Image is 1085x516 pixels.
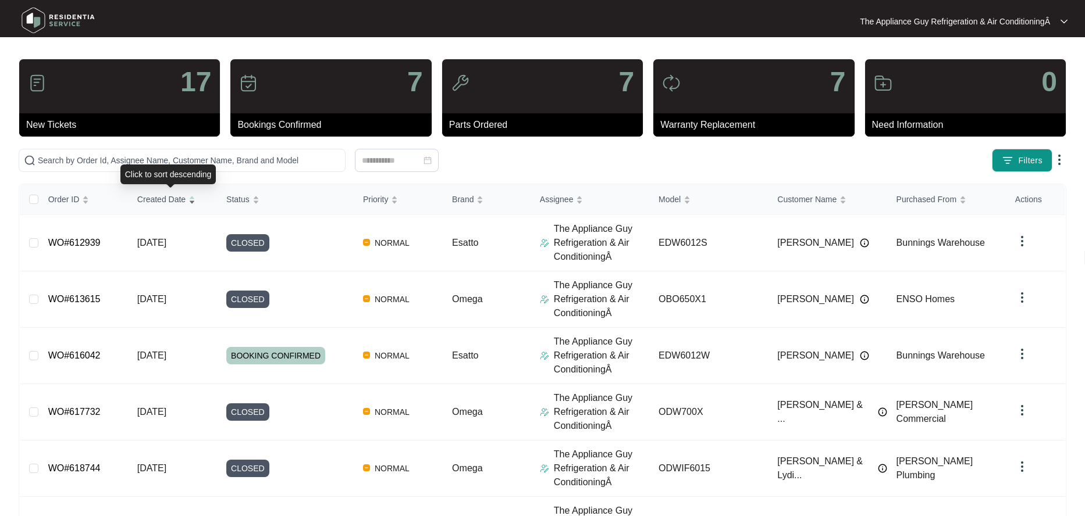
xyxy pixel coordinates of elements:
[872,118,1066,132] p: Need Information
[662,74,681,92] img: icon
[363,352,370,359] img: Vercel Logo
[363,193,389,206] span: Priority
[1006,184,1065,215] th: Actions
[878,407,887,417] img: Info icon
[239,74,258,92] img: icon
[540,238,549,248] img: Assigner Icon
[878,464,887,473] img: Info icon
[860,16,1050,27] p: The Appliance Guy Refrigeration & Air ConditioningÂ
[137,350,166,360] span: [DATE]
[649,440,768,497] td: ODWIF6015
[48,407,101,417] a: WO#617732
[180,68,211,96] p: 17
[1015,403,1029,417] img: dropdown arrow
[554,447,649,489] p: The Appliance Guy Refrigeration & Air ConditioningÂ
[370,236,414,250] span: NORMAL
[17,3,99,38] img: residentia service logo
[38,154,340,167] input: Search by Order Id, Assignee Name, Customer Name, Brand and Model
[24,155,35,166] img: search-icon
[370,405,414,419] span: NORMAL
[363,295,370,302] img: Vercel Logo
[540,464,549,473] img: Assigner Icon
[897,400,973,424] span: [PERSON_NAME] Commercial
[897,294,955,304] span: ENSO Homes
[531,184,649,215] th: Assignee
[48,463,101,473] a: WO#618744
[1002,155,1013,166] img: filter icon
[48,294,101,304] a: WO#613615
[554,391,649,433] p: The Appliance Guy Refrigeration & Air ConditioningÂ
[1015,460,1029,474] img: dropdown arrow
[1015,347,1029,361] img: dropdown arrow
[452,294,482,304] span: Omega
[363,239,370,246] img: Vercel Logo
[874,74,892,92] img: icon
[649,271,768,328] td: OBO650X1
[449,118,643,132] p: Parts Ordered
[370,349,414,363] span: NORMAL
[452,193,474,206] span: Brand
[137,407,166,417] span: [DATE]
[48,350,101,360] a: WO#616042
[363,408,370,415] img: Vercel Logo
[777,398,871,426] span: [PERSON_NAME] & ...
[137,193,186,206] span: Created Date
[39,184,128,215] th: Order ID
[768,184,887,215] th: Customer Name
[137,238,166,248] span: [DATE]
[777,349,854,363] span: [PERSON_NAME]
[777,454,871,482] span: [PERSON_NAME] & Lydi...
[860,295,869,304] img: Info icon
[354,184,443,215] th: Priority
[777,292,854,306] span: [PERSON_NAME]
[540,295,549,304] img: Assigner Icon
[659,193,681,206] span: Model
[226,234,269,252] span: CLOSED
[649,384,768,440] td: ODW700X
[370,292,414,306] span: NORMAL
[226,347,325,364] span: BOOKING CONFIRMED
[452,407,482,417] span: Omega
[1052,153,1066,167] img: dropdown arrow
[649,215,768,271] td: EDW6012S
[407,68,423,96] p: 7
[226,460,269,477] span: CLOSED
[540,407,549,417] img: Assigner Icon
[26,118,220,132] p: New Tickets
[452,463,482,473] span: Omega
[120,164,216,184] div: Click to sort descending
[237,118,431,132] p: Bookings Confirmed
[897,238,985,248] span: Bunnings Warehouse
[1015,234,1029,248] img: dropdown arrow
[226,193,250,206] span: Status
[554,222,649,264] p: The Appliance Guy Refrigeration & Air ConditioningÂ
[540,351,549,360] img: Assigner Icon
[1041,68,1057,96] p: 0
[48,193,80,206] span: Order ID
[1018,155,1043,167] span: Filters
[897,193,956,206] span: Purchased From
[830,68,846,96] p: 7
[860,238,869,248] img: Info icon
[660,118,854,132] p: Warranty Replacement
[443,184,531,215] th: Brand
[649,328,768,384] td: EDW6012W
[777,193,837,206] span: Customer Name
[226,291,269,308] span: CLOSED
[451,74,469,92] img: icon
[1015,291,1029,304] img: dropdown arrow
[554,335,649,377] p: The Appliance Guy Refrigeration & Air ConditioningÂ
[860,351,869,360] img: Info icon
[217,184,354,215] th: Status
[48,238,101,248] a: WO#612939
[452,238,478,248] span: Esatto
[897,350,985,360] span: Bunnings Warehouse
[137,463,166,473] span: [DATE]
[363,464,370,471] img: Vercel Logo
[887,184,1006,215] th: Purchased From
[452,350,478,360] span: Esatto
[649,184,768,215] th: Model
[137,294,166,304] span: [DATE]
[226,403,269,421] span: CLOSED
[554,278,649,320] p: The Appliance Guy Refrigeration & Air ConditioningÂ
